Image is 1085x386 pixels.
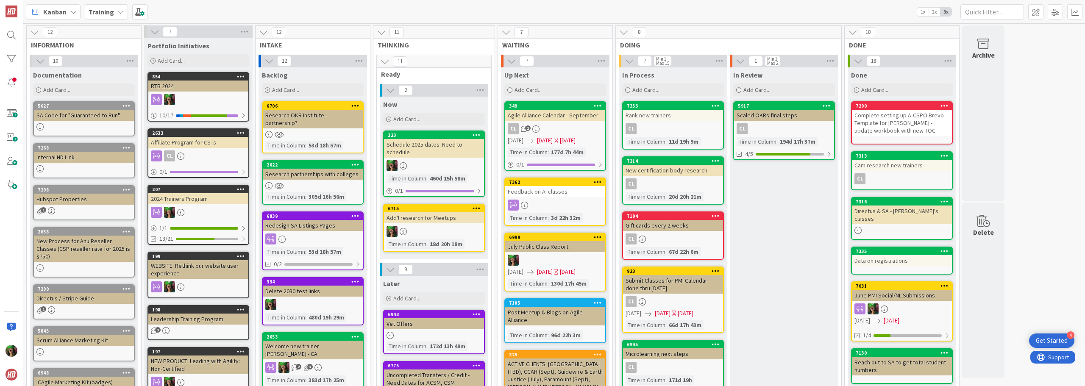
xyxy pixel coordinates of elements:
[737,123,748,134] div: CL
[505,233,605,241] div: 6999
[851,197,953,240] a: 7316Directus & SA - [PERSON_NAME]'s classes
[263,286,363,297] div: Delete 2030 test links
[960,4,1024,19] input: Quick Filter...
[854,173,865,184] div: CL
[152,130,248,136] div: 2633
[665,192,667,201] span: :
[263,110,363,128] div: Research OKR Institute - partnership?
[852,173,952,184] div: CL
[147,72,249,122] a: 854RTB 2024SL10/17
[34,285,134,293] div: 7299
[263,102,363,110] div: 6706
[525,125,531,131] span: 1
[265,192,305,201] div: Time in Column
[38,229,134,235] div: 2638
[626,309,641,318] span: [DATE]
[852,282,952,290] div: 7031
[623,165,723,176] div: New certification body research
[148,207,248,218] div: SL
[515,86,542,94] span: Add Card...
[632,86,659,94] span: Add Card...
[623,296,723,307] div: CL
[743,86,771,94] span: Add Card...
[678,309,693,318] div: [DATE]
[148,253,248,260] div: 199
[508,123,519,134] div: CL
[384,160,484,171] div: SL
[627,342,723,347] div: 6945
[852,205,952,224] div: Directus & SA - [PERSON_NAME]'s classes
[852,198,952,224] div: 7316Directus & SA - [PERSON_NAME]'s classes
[851,101,953,144] a: 7290Complete setting up A-CSPO Brevo Template for [PERSON_NAME] - update workbook with new TOC
[623,233,723,244] div: CL
[306,313,346,322] div: 480d 19h 29m
[148,186,248,193] div: 207
[667,247,701,256] div: 67d 22h 6m
[34,110,134,121] div: SA Code for "Guaranteed to Run"
[152,186,248,192] div: 207
[426,174,428,183] span: :
[387,226,398,237] img: SL
[623,123,723,134] div: CL
[384,131,484,158] div: 323Schedule 2025 dates: Need to schedule
[384,311,484,329] div: 6943Vet Offers
[505,102,605,121] div: 349Agile Alliance Calendar - September
[505,241,605,252] div: July Public Class Report
[626,247,665,256] div: Time in Column
[428,342,467,351] div: 172d 13h 48m
[856,153,952,159] div: 7313
[623,110,723,121] div: Rank new trainers
[537,267,553,276] span: [DATE]
[18,1,39,11] span: Support
[387,239,426,249] div: Time in Column
[623,178,723,189] div: CL
[508,213,548,222] div: Time in Column
[305,247,306,256] span: :
[384,186,484,196] div: 0/1
[263,299,363,310] div: SL
[38,328,134,334] div: 5845
[627,103,723,109] div: 7353
[505,110,605,121] div: Agile Alliance Calendar - September
[508,136,523,145] span: [DATE]
[384,318,484,329] div: Vet Offers
[306,192,346,201] div: 305d 16h 56m
[622,267,724,333] a: 923Submit Classes for PMI Calendar done thru [DATE]CL[DATE][DATE][DATE]Time in Column:66d 17h 43m
[623,267,723,294] div: 923Submit Classes for PMI Calendar done thru [DATE]
[34,144,134,152] div: 7268
[665,247,667,256] span: :
[537,136,553,145] span: [DATE]
[265,247,305,256] div: Time in Column
[384,226,484,237] div: SL
[1067,331,1074,339] div: 4
[158,57,185,64] span: Add Card...
[745,150,753,158] span: 4/5
[148,110,248,121] div: 10/17
[263,278,363,297] div: 334Delete 2030 test links
[733,101,835,160] a: 5917Scaled OKRs final stepsCLTime in Column:194d 17h 37m4/5
[852,290,952,301] div: June PMI Social/NL Submissions
[164,94,175,105] img: SL
[265,299,276,310] img: SL
[34,102,134,110] div: 5627
[305,313,306,322] span: :
[667,192,704,201] div: 20d 20h 21m
[267,334,363,340] div: 2653
[505,159,605,170] div: 0/1
[262,277,364,325] a: 334Delete 2030 test linksSLTime in Column:480d 19h 29m
[852,152,952,160] div: 7313
[623,341,723,348] div: 6945
[508,255,519,266] img: SL
[34,152,134,163] div: Internal HD Link
[626,137,665,146] div: Time in Column
[164,281,175,292] img: SL
[164,150,175,161] div: CL
[148,129,248,137] div: 2633
[33,101,135,136] a: 5627SA Code for "Guaranteed to Run"
[428,239,465,249] div: 18d 20h 18m
[148,193,248,204] div: 2024 Trainers Program
[667,137,701,146] div: 11d 19h 9m
[34,144,134,163] div: 7268Internal HD Link
[505,178,605,186] div: 7362
[265,313,305,322] div: Time in Column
